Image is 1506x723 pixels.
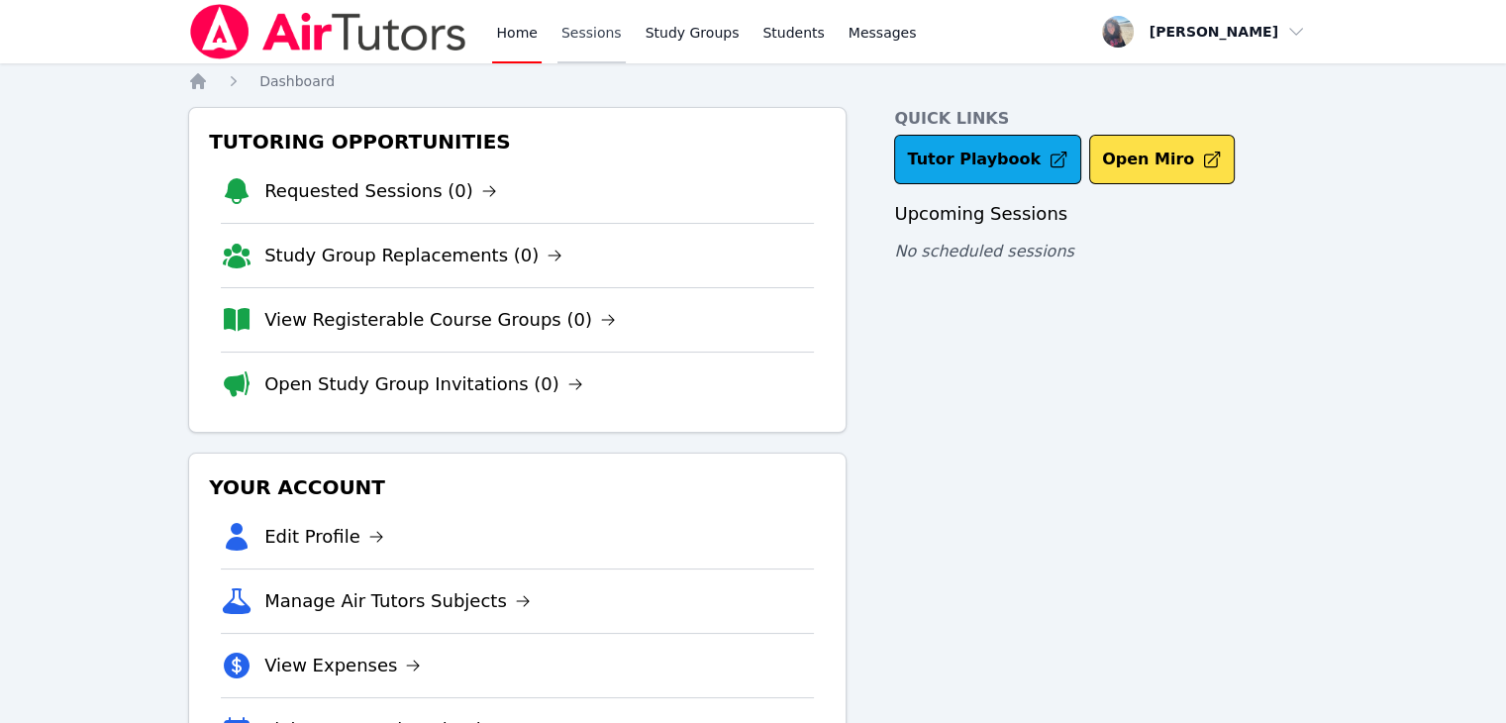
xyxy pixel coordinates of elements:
span: No scheduled sessions [894,242,1073,260]
h3: Your Account [205,469,830,505]
span: Messages [849,23,917,43]
a: Dashboard [259,71,335,91]
button: Open Miro [1089,135,1235,184]
nav: Breadcrumb [188,71,1318,91]
a: Manage Air Tutors Subjects [264,587,531,615]
img: Air Tutors [188,4,468,59]
a: Study Group Replacements (0) [264,242,562,269]
a: Requested Sessions (0) [264,177,497,205]
span: Dashboard [259,73,335,89]
h3: Upcoming Sessions [894,200,1318,228]
h4: Quick Links [894,107,1318,131]
a: Edit Profile [264,523,384,551]
a: Open Study Group Invitations (0) [264,370,583,398]
a: View Registerable Course Groups (0) [264,306,616,334]
a: Tutor Playbook [894,135,1081,184]
h3: Tutoring Opportunities [205,124,830,159]
a: View Expenses [264,652,421,679]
